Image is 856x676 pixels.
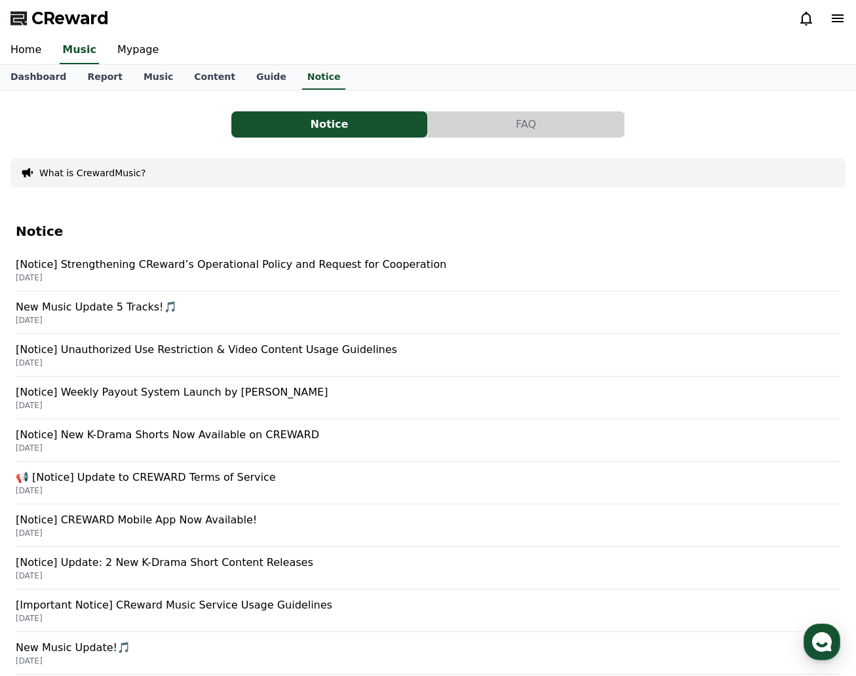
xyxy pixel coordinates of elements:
a: Settings [169,415,252,448]
p: New Music Update!🎵 [16,640,840,656]
a: New Music Update 5 Tracks!🎵 [DATE] [16,291,840,334]
p: [DATE] [16,443,840,453]
a: 📢 [Notice] Update to CREWARD Terms of Service [DATE] [16,462,840,504]
p: [DATE] [16,485,840,496]
p: [DATE] [16,358,840,368]
p: 📢 [Notice] Update to CREWARD Terms of Service [16,470,840,485]
a: Notice [302,65,346,90]
h4: Notice [16,224,840,238]
a: Music [133,65,184,90]
span: CReward [31,8,109,29]
a: Mypage [107,37,169,64]
button: FAQ [428,111,624,138]
a: [Notice] Update: 2 New K-Drama Short Content Releases [DATE] [16,547,840,590]
p: [Notice] Weekly Payout System Launch by [PERSON_NAME] [16,385,840,400]
p: [DATE] [16,528,840,538]
p: [Notice] CREWARD Mobile App Now Available! [16,512,840,528]
a: [Notice] Strengthening CReward’s Operational Policy and Request for Cooperation [DATE] [16,249,840,291]
p: [Notice] Unauthorized Use Restriction & Video Content Usage Guidelines [16,342,840,358]
a: [Notice] Weekly Payout System Launch by [PERSON_NAME] [DATE] [16,377,840,419]
span: Settings [194,435,226,445]
span: Home [33,435,56,445]
a: Messages [87,415,169,448]
p: [DATE] [16,613,840,624]
button: Notice [231,111,427,138]
p: [DATE] [16,315,840,326]
a: [Notice] CREWARD Mobile App Now Available! [DATE] [16,504,840,547]
a: Home [4,415,87,448]
a: Guide [246,65,297,90]
span: Messages [109,436,147,446]
p: [Important Notice] CReward Music Service Usage Guidelines [16,597,840,613]
p: [Notice] Strengthening CReward’s Operational Policy and Request for Cooperation [16,257,840,272]
p: [Notice] Update: 2 New K-Drama Short Content Releases [16,555,840,571]
p: [DATE] [16,400,840,411]
a: Music [60,37,99,64]
a: New Music Update!🎵 [DATE] [16,632,840,675]
a: Report [77,65,133,90]
p: [DATE] [16,656,840,666]
a: [Important Notice] CReward Music Service Usage Guidelines [DATE] [16,590,840,632]
p: New Music Update 5 Tracks!🎵 [16,299,840,315]
a: Notice [231,111,428,138]
p: [Notice] New K-Drama Shorts Now Available on CREWARD [16,427,840,443]
a: Content [184,65,246,90]
a: [Notice] Unauthorized Use Restriction & Video Content Usage Guidelines [DATE] [16,334,840,377]
a: [Notice] New K-Drama Shorts Now Available on CREWARD [DATE] [16,419,840,462]
p: [DATE] [16,571,840,581]
p: [DATE] [16,272,840,283]
a: CReward [10,8,109,29]
a: FAQ [428,111,625,138]
button: What is CrewardMusic? [39,166,146,179]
